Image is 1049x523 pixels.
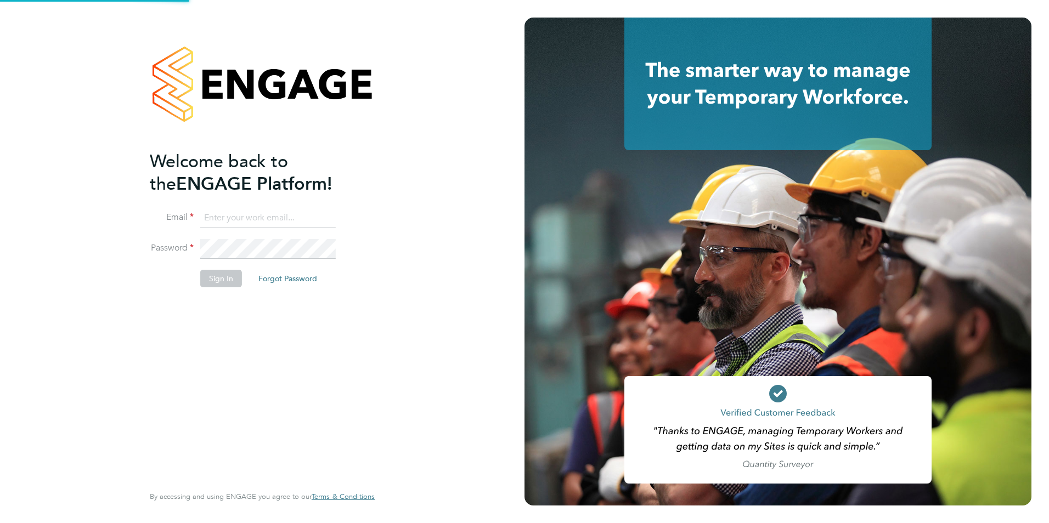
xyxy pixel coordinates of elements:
span: By accessing and using ENGAGE you agree to our [150,492,375,501]
h2: ENGAGE Platform! [150,150,364,195]
label: Password [150,242,194,254]
button: Forgot Password [250,270,326,287]
span: Welcome back to the [150,151,288,195]
span: Terms & Conditions [312,492,375,501]
button: Sign In [200,270,242,287]
a: Terms & Conditions [312,492,375,501]
label: Email [150,212,194,223]
input: Enter your work email... [200,208,336,228]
